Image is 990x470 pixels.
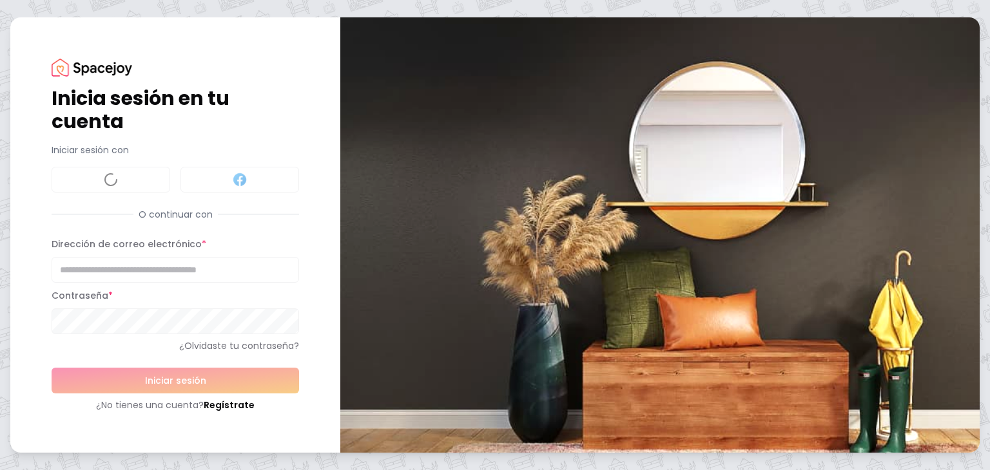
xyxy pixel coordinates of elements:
[52,144,129,156] font: Iniciar sesión con
[179,339,299,352] font: ¿Olvidaste tu contraseña?
[204,399,255,411] a: Regístrate
[96,399,204,411] font: ¿No tienes una cuenta?
[52,84,229,135] font: Inicia sesión en tu cuenta
[340,17,980,452] img: bandera
[52,238,202,250] font: Dirección de correo electrónico
[52,59,132,76] img: Logotipo de Spacejoy
[52,339,299,352] a: ¿Olvidaste tu contraseña?
[52,289,108,302] font: Contraseña
[139,208,213,221] font: O continuar con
